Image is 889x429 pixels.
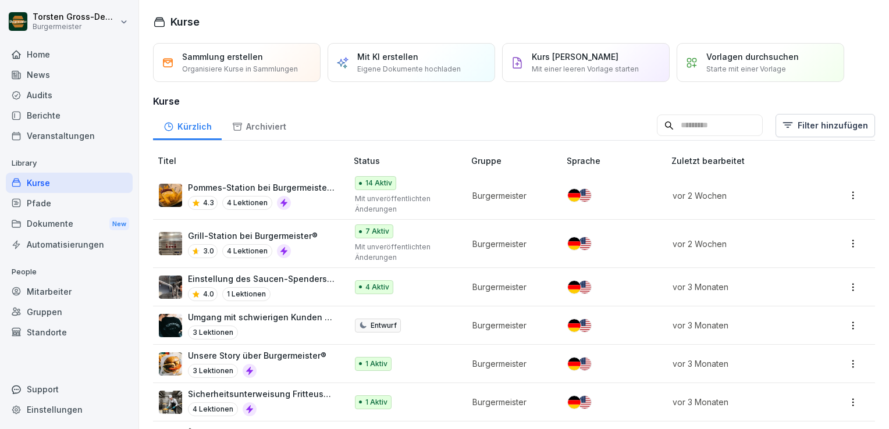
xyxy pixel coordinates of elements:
[6,105,133,126] a: Berichte
[33,12,118,22] p: Torsten Gross-Demtröder
[472,190,547,202] p: Burgermeister
[567,155,667,167] p: Sprache
[568,396,581,409] img: de.svg
[472,396,547,408] p: Burgermeister
[578,319,591,332] img: us.svg
[159,352,182,376] img: yk83gqu5jn5gw35qhtj3mpve.png
[578,189,591,202] img: us.svg
[222,287,271,301] p: 1 Lektionen
[188,388,335,400] p: Sicherheitsunterweisung Fritteuse bei Burgermeister®
[6,399,133,420] a: Einstellungen
[673,190,809,202] p: vor 2 Wochen
[203,198,214,208] p: 4.3
[671,155,823,167] p: Zuletzt bearbeitet
[568,319,581,332] img: de.svg
[109,217,129,231] div: New
[365,359,387,369] p: 1 Aktiv
[568,357,581,370] img: de.svg
[357,64,461,74] p: Eigene Dokumente hochladen
[6,44,133,65] a: Home
[472,281,547,293] p: Burgermeister
[532,64,639,74] p: Mit einer leeren Vorlage starten
[222,196,272,210] p: 4 Lektionen
[472,319,547,331] p: Burgermeister
[578,396,591,409] img: us.svg
[578,237,591,250] img: us.svg
[6,85,133,105] a: Audits
[673,396,809,408] p: vor 3 Monaten
[532,51,618,63] p: Kurs [PERSON_NAME]
[6,263,133,281] p: People
[568,281,581,294] img: de.svg
[203,289,214,299] p: 4.0
[182,64,298,74] p: Organisiere Kurse in Sammlungen
[188,402,238,416] p: 4 Lektionen
[568,189,581,202] img: de.svg
[355,194,453,214] p: Mit unveröffentlichten Änderungen
[365,282,389,292] p: 4 Aktiv
[6,213,133,235] a: DokumenteNew
[153,94,875,108] h3: Kurse
[472,357,547,370] p: Burgermeister
[6,154,133,173] p: Library
[6,281,133,302] a: Mitarbeiter
[170,14,200,30] h1: Kurse
[6,126,133,146] a: Veranstaltungen
[673,319,809,331] p: vor 3 Monaten
[159,232,182,255] img: ef4vp5hzwwekud6oh6ceosv8.png
[182,51,263,63] p: Sammlung erstellen
[673,238,809,250] p: vor 2 Wochen
[188,230,318,242] p: Grill-Station bei Burgermeister®
[188,273,335,285] p: Einstellung des Saucen-Spenders bei Burgermeister®
[188,181,335,194] p: Pommes-Station bei Burgermeister®
[158,155,349,167] p: Titel
[471,155,561,167] p: Gruppe
[706,64,786,74] p: Starte mit einer Vorlage
[6,234,133,255] a: Automatisierungen
[365,178,392,188] p: 14 Aktiv
[159,314,182,337] img: cyw7euxthr01jl901fqmxt0x.png
[6,302,133,322] a: Gruppen
[33,23,118,31] p: Burgermeister
[568,237,581,250] img: de.svg
[153,110,222,140] a: Kürzlich
[159,391,182,414] img: f8nsb2zppzm2l97o7hbbwwyn.png
[371,320,397,331] p: Entwurf
[578,281,591,294] img: us.svg
[188,349,326,362] p: Unsere Story über Burgermeister®
[365,226,389,237] p: 7 Aktiv
[222,110,296,140] a: Archiviert
[673,281,809,293] p: vor 3 Monaten
[6,322,133,342] a: Standorte
[6,65,133,85] a: News
[6,213,133,235] div: Dokumente
[6,193,133,213] a: Pfade
[472,238,547,250] p: Burgermeister
[222,244,272,258] p: 4 Lektionen
[203,246,214,256] p: 3.0
[357,51,418,63] p: Mit KI erstellen
[188,364,238,378] p: 3 Lektionen
[354,155,467,167] p: Status
[188,326,238,339] p: 3 Lektionen
[6,173,133,193] a: Kurse
[355,242,453,263] p: Mit unveröffentlichten Änderungen
[776,114,875,137] button: Filter hinzufügen
[578,357,591,370] img: us.svg
[159,184,182,207] img: iocl1dpi51biw7n1b1js4k54.png
[365,397,387,407] p: 1 Aktiv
